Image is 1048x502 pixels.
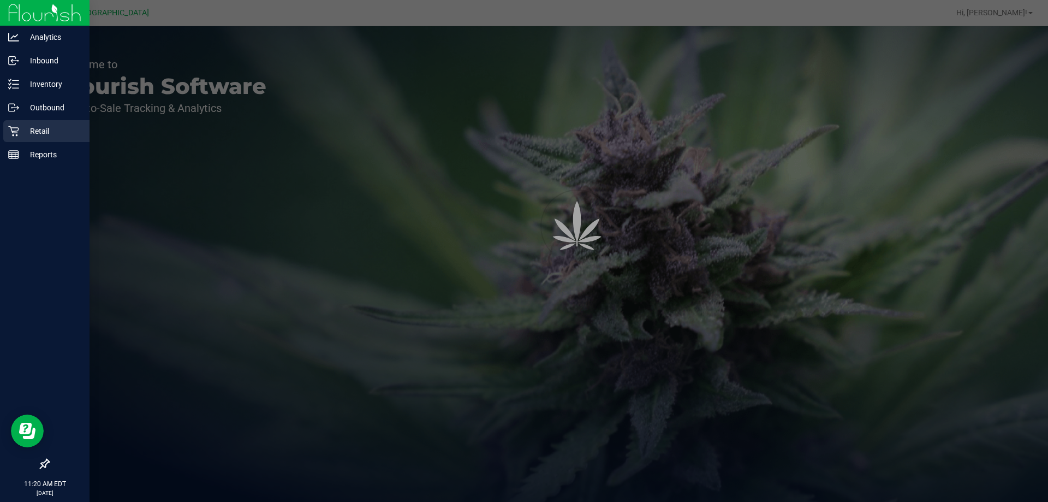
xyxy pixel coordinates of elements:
[5,489,85,497] p: [DATE]
[19,101,85,114] p: Outbound
[8,102,19,113] inline-svg: Outbound
[8,32,19,43] inline-svg: Analytics
[8,55,19,66] inline-svg: Inbound
[8,149,19,160] inline-svg: Reports
[19,125,85,138] p: Retail
[19,148,85,161] p: Reports
[19,31,85,44] p: Analytics
[5,479,85,489] p: 11:20 AM EDT
[19,54,85,67] p: Inbound
[8,126,19,137] inline-svg: Retail
[19,78,85,91] p: Inventory
[8,79,19,90] inline-svg: Inventory
[11,415,44,447] iframe: Resource center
